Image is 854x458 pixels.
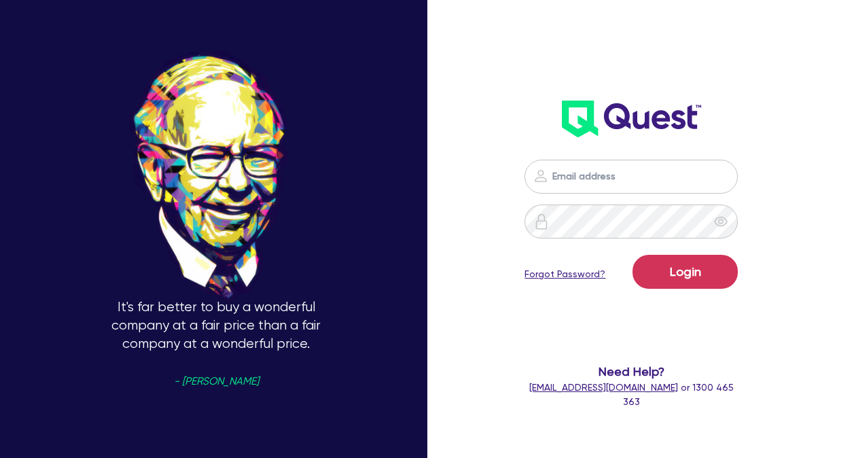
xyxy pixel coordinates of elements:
span: Need Help? [524,362,738,381]
button: Login [633,255,738,289]
span: or 1300 465 363 [529,382,734,407]
img: wH2k97JdezQIQAAAABJRU5ErkJggg== [562,101,701,137]
img: icon-password [533,168,549,184]
span: - [PERSON_NAME] [174,376,259,387]
a: [EMAIL_ADDRESS][DOMAIN_NAME] [529,382,678,393]
a: Forgot Password? [524,267,605,281]
input: Email address [524,160,738,194]
img: icon-password [533,213,550,230]
span: eye [714,215,728,228]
